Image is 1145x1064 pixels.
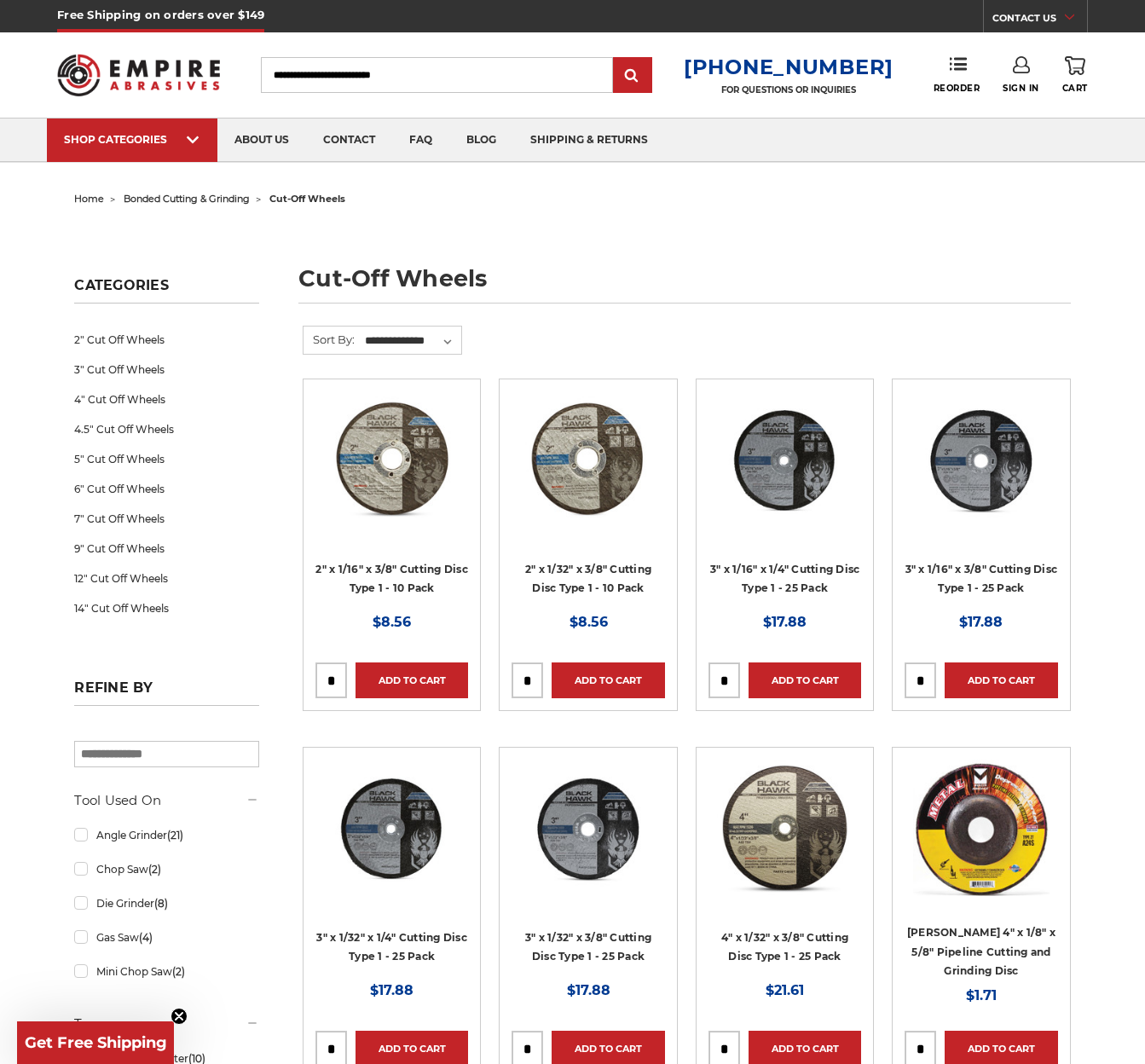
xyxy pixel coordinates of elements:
[520,760,656,896] img: 3" x 1/32" x 3/8" Cut Off Wheel
[513,119,665,162] a: shipping & returns
[74,957,259,986] a: Mini Chop Saw
[763,614,807,630] span: $17.88
[992,9,1087,32] a: CONTACT US
[74,854,259,884] a: Chop Saw
[905,563,1058,595] a: 3" x 1/16" x 3/8" Cutting Disc Type 1 - 25 Pack
[721,931,848,963] a: 4" x 1/32" x 3/8" Cutting Disc Type 1 - 25 Pack
[74,385,259,414] a: 4" Cut Off Wheels
[717,760,853,896] img: 4" x 1/32" x 3/8" Cutting Disc
[525,931,651,963] a: 3" x 1/32" x 3/8" Cutting Disc Type 1 - 25 Pack
[766,982,804,998] span: $21.61
[217,119,306,162] a: about us
[74,444,259,474] a: 5" Cut Off Wheels
[907,926,1055,977] a: [PERSON_NAME] 4" x 1/8" x 5/8" Pipeline Cutting and Grinding Disc
[512,760,664,912] a: 3" x 1/32" x 3/8" Cut Off Wheel
[74,922,259,952] a: Gas Saw
[74,277,259,304] h5: Categories
[1062,83,1088,94] span: Cart
[74,679,259,706] h5: Refine by
[74,790,259,811] h5: Tool Used On
[57,43,220,107] img: Empire Abrasives
[552,662,664,698] a: Add to Cart
[324,391,460,528] img: 2" x 1/16" x 3/8" Cut Off Wheel
[959,614,1003,630] span: $17.88
[74,355,259,385] a: 3" Cut Off Wheels
[356,662,468,698] a: Add to Cart
[512,391,664,544] a: 2" x 1/32" x 3/8" Cut Off Wheel
[74,325,259,355] a: 2" Cut Off Wheels
[1003,83,1039,94] span: Sign In
[315,391,468,544] a: 2" x 1/16" x 3/8" Cut Off Wheel
[905,760,1057,912] a: Mercer 4" x 1/8" x 5/8 Cutting and Light Grinding Wheel
[167,829,183,841] span: (21)
[945,662,1057,698] a: Add to Cart
[74,474,259,504] a: 6" Cut Off Wheels
[749,662,861,698] a: Add to Cart
[139,931,153,944] span: (4)
[710,563,860,595] a: 3" x 1/16" x 1/4" Cutting Disc Type 1 - 25 Pack
[684,84,893,95] p: FOR QUESTIONS OR INQUIRIES
[74,888,259,918] a: Die Grinder
[934,56,980,93] a: Reorder
[171,1008,188,1025] button: Close teaser
[966,987,997,1003] span: $1.71
[324,760,460,896] img: 3" x 1/32" x 1/4" Cutting Disc
[172,965,185,978] span: (2)
[1062,56,1088,94] a: Cart
[370,982,413,998] span: $17.88
[154,897,168,910] span: (8)
[616,59,650,93] input: Submit
[316,931,467,963] a: 3" x 1/32" x 1/4" Cutting Disc Type 1 - 25 Pack
[304,327,355,352] label: Sort By:
[64,133,200,146] div: SHOP CATEGORIES
[315,563,468,595] a: 2" x 1/16" x 3/8" Cutting Disc Type 1 - 10 Pack
[567,982,610,998] span: $17.88
[298,267,1070,304] h1: cut-off wheels
[449,119,513,162] a: blog
[708,760,861,912] a: 4" x 1/32" x 3/8" Cutting Disc
[74,1014,259,1034] h5: Type
[148,863,161,876] span: (2)
[520,391,656,528] img: 2" x 1/32" x 3/8" Cut Off Wheel
[570,614,608,630] span: $8.56
[525,563,651,595] a: 2" x 1/32" x 3/8" Cutting Disc Type 1 - 10 Pack
[306,119,392,162] a: contact
[25,1033,167,1052] span: Get Free Shipping
[124,193,250,205] a: bonded cutting & grinding
[17,1021,174,1064] div: Get Free ShippingClose teaser
[362,328,461,354] select: Sort By:
[74,593,259,623] a: 14" Cut Off Wheels
[74,564,259,593] a: 12" Cut Off Wheels
[269,193,345,205] span: cut-off wheels
[708,391,861,544] a: 3” x .0625” x 1/4” Die Grinder Cut-Off Wheels by Black Hawk Abrasives
[74,193,104,205] a: home
[717,391,853,528] img: 3” x .0625” x 1/4” Die Grinder Cut-Off Wheels by Black Hawk Abrasives
[74,820,259,850] a: Angle Grinder
[74,504,259,534] a: 7" Cut Off Wheels
[373,614,411,630] span: $8.56
[684,55,893,79] a: [PHONE_NUMBER]
[934,83,980,94] span: Reorder
[392,119,449,162] a: faq
[905,391,1057,544] a: 3" x 1/16" x 3/8" Cutting Disc
[74,414,259,444] a: 4.5" Cut Off Wheels
[913,391,1050,528] img: 3" x 1/16" x 3/8" Cutting Disc
[315,760,468,912] a: 3" x 1/32" x 1/4" Cutting Disc
[913,760,1050,896] img: Mercer 4" x 1/8" x 5/8 Cutting and Light Grinding Wheel
[74,534,259,564] a: 9" Cut Off Wheels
